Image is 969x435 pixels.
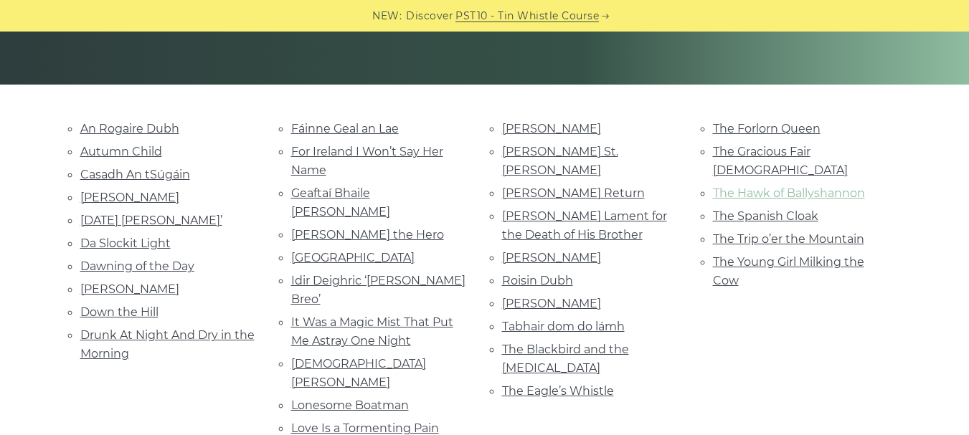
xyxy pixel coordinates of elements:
a: Casadh An tSúgáin [80,168,190,181]
a: Autumn Child [80,145,162,158]
a: Tabhair dom do lámh [502,320,625,333]
a: The Trip o’er the Mountain [713,232,864,246]
a: For Ireland I Won’t Say Her Name [291,145,443,177]
a: Fáinne Geal an Lae [291,122,399,135]
a: [PERSON_NAME] [502,297,601,310]
a: [PERSON_NAME] [80,282,179,296]
a: It Was a Magic Mist That Put Me Astray One Night [291,315,453,348]
a: Down the Hill [80,305,159,319]
a: Dawning of the Day [80,259,194,273]
a: The Hawk of Ballyshannon [713,186,865,200]
a: The Spanish Cloak [713,209,818,223]
a: [DATE] [PERSON_NAME]’ [80,214,222,227]
a: [PERSON_NAME] [502,251,601,264]
a: Roisin Dubh [502,274,573,287]
a: Da Slockit Light [80,236,171,250]
a: An Rogaire Dubh [80,122,179,135]
a: [PERSON_NAME] St. [PERSON_NAME] [502,145,618,177]
a: [GEOGRAPHIC_DATA] [291,251,415,264]
a: Drunk At Night And Dry in the Morning [80,328,255,360]
a: [DEMOGRAPHIC_DATA] [PERSON_NAME] [291,357,426,389]
span: Discover [406,8,453,24]
a: The Blackbird and the [MEDICAL_DATA] [502,343,629,375]
a: The Gracious Fair [DEMOGRAPHIC_DATA] [713,145,848,177]
span: NEW: [372,8,402,24]
a: [PERSON_NAME] the Hero [291,228,444,242]
a: Geaftaí Bhaile [PERSON_NAME] [291,186,390,219]
a: The Young Girl Milking the Cow [713,255,864,287]
a: PST10 - Tin Whistle Course [455,8,599,24]
a: [PERSON_NAME] Return [502,186,645,200]
a: [PERSON_NAME] [80,191,179,204]
a: The Forlorn Queen [713,122,821,135]
a: The Eagle’s Whistle [502,384,614,398]
a: [PERSON_NAME] Lament for the Death of His Brother [502,209,667,242]
a: Lonesome Boatman [291,398,409,412]
a: [PERSON_NAME] [502,122,601,135]
a: Idir Deighric ‘[PERSON_NAME] Breo’ [291,274,465,306]
a: Love Is a Tormenting Pain [291,421,439,435]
